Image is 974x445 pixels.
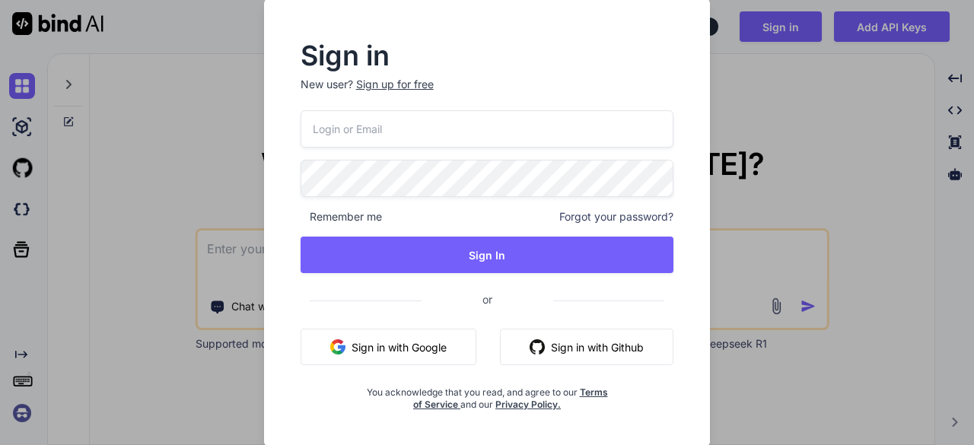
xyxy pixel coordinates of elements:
[301,237,674,273] button: Sign In
[330,339,345,354] img: google
[301,329,476,365] button: Sign in with Google
[301,77,674,110] p: New user?
[301,110,674,148] input: Login or Email
[301,209,382,224] span: Remember me
[413,386,608,410] a: Terms of Service
[559,209,673,224] span: Forgot your password?
[356,77,434,92] div: Sign up for free
[362,377,611,411] div: You acknowledge that you read, and agree to our and our
[301,43,674,68] h2: Sign in
[495,399,561,410] a: Privacy Policy.
[500,329,673,365] button: Sign in with Github
[530,339,545,354] img: github
[422,281,553,318] span: or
